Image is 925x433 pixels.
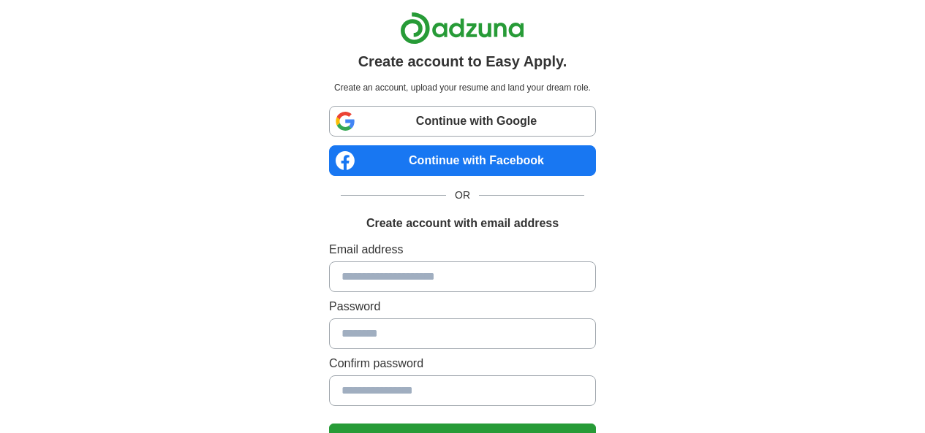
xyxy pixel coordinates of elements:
h1: Create account to Easy Apply. [358,50,567,72]
span: OR [446,188,479,203]
label: Confirm password [329,355,596,372]
label: Email address [329,241,596,258]
label: Password [329,298,596,315]
img: Adzuna logo [400,12,524,45]
p: Create an account, upload your resume and land your dream role. [332,81,593,94]
a: Continue with Google [329,106,596,137]
a: Continue with Facebook [329,145,596,176]
h1: Create account with email address [366,215,559,232]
